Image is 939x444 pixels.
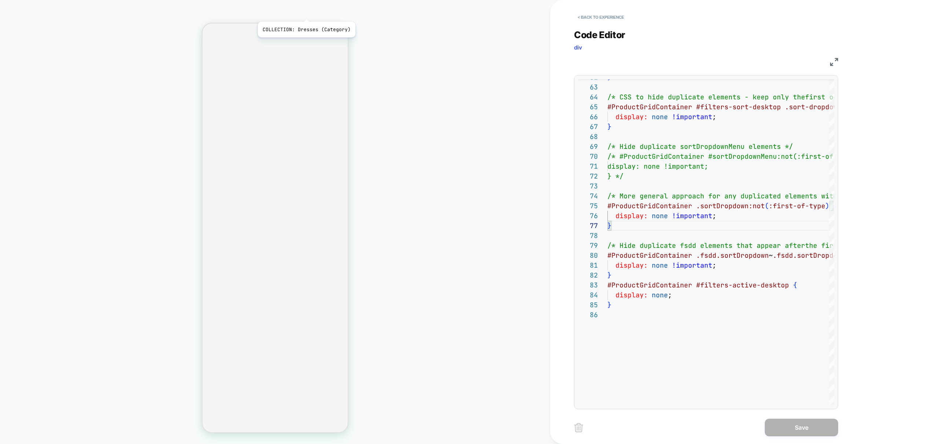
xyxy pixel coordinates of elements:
[578,102,598,112] div: 65
[672,212,712,220] span: !important
[607,221,611,230] span: }
[574,44,582,51] span: div
[607,281,692,289] span: #ProductGridContainer
[578,142,598,151] div: 69
[607,271,611,279] span: }
[615,113,648,121] span: display:
[765,202,769,210] span: (
[809,152,866,161] span: rst-of-type) {
[696,251,769,260] span: .fsdd.sortDropdown
[578,270,598,280] div: 82
[578,231,598,241] div: 78
[578,250,598,260] div: 80
[615,291,648,299] span: display:
[615,261,648,269] span: display:
[607,142,793,151] span: /* Hide duplicate sortDropdownMenu elements */
[652,212,668,220] span: none
[668,291,672,299] span: ;
[607,93,805,101] span: /* CSS to hide duplicate elements - keep only the
[578,122,598,132] div: 67
[578,260,598,270] div: 81
[652,261,668,269] span: none
[696,281,789,289] span: #filters-active-desktop
[696,103,781,111] span: #filters-sort-desktop
[607,301,611,309] span: }
[607,202,692,210] span: #ProductGridContainer
[578,211,598,221] div: 76
[652,291,668,299] span: none
[578,280,598,290] div: 83
[805,241,870,250] span: the first one */
[607,152,809,161] span: /* #ProductGridContainer #sortDropdownMenu:not(:fi
[696,202,765,210] span: .sortDropdown:not
[825,202,829,210] span: )
[578,151,598,161] div: 70
[607,192,809,200] span: /* More general approach for any duplicated elemen
[712,113,716,121] span: ;
[574,29,625,40] span: Code Editor
[578,310,598,320] div: 86
[830,58,838,66] img: fullscreen
[574,11,628,23] button: < Back to experience
[578,171,598,181] div: 72
[785,103,858,111] span: .sort-dropdown:not
[793,281,797,289] span: {
[578,300,598,310] div: 85
[578,161,598,171] div: 71
[773,251,845,260] span: .fsdd.sortDropdown
[574,423,583,432] img: delete
[578,132,598,142] div: 68
[578,112,598,122] div: 66
[607,162,708,170] span: display: none !important;
[607,241,805,250] span: /* Hide duplicate fsdd elements that appear after
[578,92,598,102] div: 64
[578,241,598,250] div: 79
[805,93,882,101] span: first occurrence */
[578,191,598,201] div: 74
[672,113,712,121] span: !important
[652,113,668,121] span: none
[769,202,825,210] span: :first-of-type
[578,201,598,211] div: 75
[765,419,838,436] button: Save
[578,290,598,300] div: 84
[607,122,611,131] span: }
[672,261,712,269] span: !important
[712,212,716,220] span: ;
[578,221,598,231] div: 77
[578,82,598,92] div: 63
[607,251,692,260] span: #ProductGridContainer
[615,212,648,220] span: display:
[769,251,773,260] span: ~
[578,181,598,191] div: 73
[607,103,692,111] span: #ProductGridContainer
[712,261,716,269] span: ;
